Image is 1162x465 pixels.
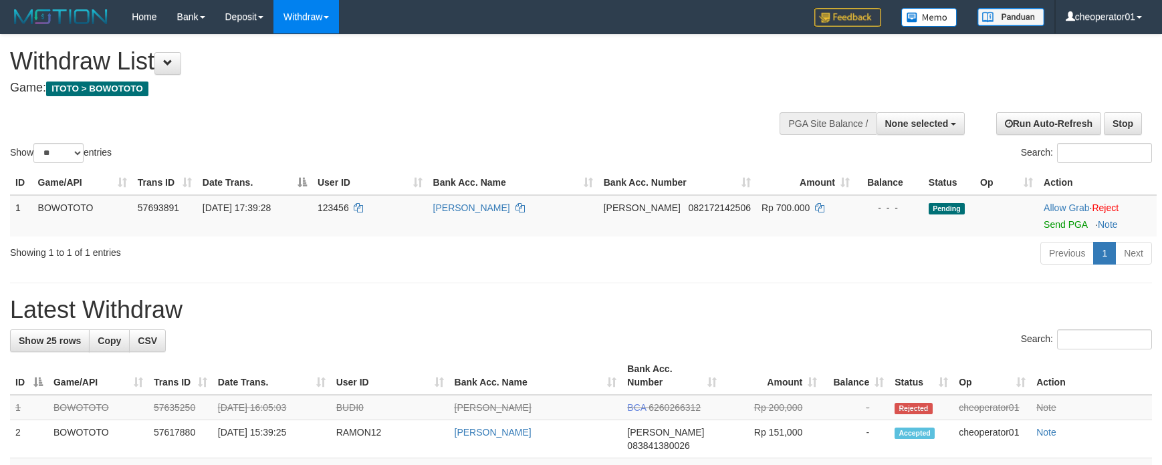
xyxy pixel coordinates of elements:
[331,420,449,458] td: RAMON12
[722,357,822,395] th: Amount: activate to sort column ascending
[722,395,822,420] td: Rp 200,000
[10,170,33,195] th: ID
[627,427,704,438] span: [PERSON_NAME]
[331,357,449,395] th: User ID: activate to sort column ascending
[822,357,889,395] th: Balance: activate to sort column ascending
[877,112,965,135] button: None selected
[1044,202,1089,213] a: Allow Grab
[132,170,197,195] th: Trans ID: activate to sort column ascending
[10,420,48,458] td: 2
[98,335,121,346] span: Copy
[138,335,157,346] span: CSV
[1038,195,1157,237] td: ·
[203,202,271,213] span: [DATE] 17:39:28
[1036,427,1056,438] a: Note
[860,201,918,214] div: - - -
[889,357,953,395] th: Status: activate to sort column ascending
[996,112,1101,135] a: Run Auto-Refresh
[213,420,331,458] td: [DATE] 15:39:25
[604,202,681,213] span: [PERSON_NAME]
[10,241,474,259] div: Showing 1 to 1 of 1 entries
[953,420,1031,458] td: cheoperator01
[10,357,48,395] th: ID: activate to sort column descending
[433,202,510,213] a: [PERSON_NAME]
[46,82,148,96] span: ITOTO > BOWOTOTO
[901,8,957,27] img: Button%20Memo.svg
[138,202,179,213] span: 57693891
[627,402,646,413] span: BCA
[10,195,33,237] td: 1
[895,428,935,439] span: Accepted
[622,357,722,395] th: Bank Acc. Number: activate to sort column ascending
[331,395,449,420] td: BUDI0
[312,170,428,195] th: User ID: activate to sort column ascending
[10,329,90,352] a: Show 25 rows
[977,8,1044,26] img: panduan.png
[975,170,1038,195] th: Op: activate to sort column ascending
[148,395,213,420] td: 57635250
[1092,202,1119,213] a: Reject
[1093,242,1116,265] a: 1
[10,395,48,420] td: 1
[1040,242,1094,265] a: Previous
[822,395,889,420] td: -
[885,118,949,129] span: None selected
[10,48,762,75] h1: Withdraw List
[649,402,701,413] span: Copy 6260266312 to clipboard
[627,440,689,451] span: Copy 083841380026 to clipboard
[48,420,148,458] td: BOWOTOTO
[148,420,213,458] td: 57617880
[33,170,132,195] th: Game/API: activate to sort column ascending
[10,82,762,95] h4: Game:
[1036,402,1056,413] a: Note
[428,170,598,195] th: Bank Acc. Name: activate to sort column ascending
[33,195,132,237] td: BOWOTOTO
[48,357,148,395] th: Game/API: activate to sort column ascending
[33,143,84,163] select: Showentries
[1104,112,1142,135] a: Stop
[148,357,213,395] th: Trans ID: activate to sort column ascending
[1044,219,1087,230] a: Send PGA
[923,170,975,195] th: Status
[197,170,312,195] th: Date Trans.: activate to sort column descending
[213,395,331,420] td: [DATE] 16:05:03
[756,170,855,195] th: Amount: activate to sort column ascending
[455,402,532,413] a: [PERSON_NAME]
[689,202,751,213] span: Copy 082172142506 to clipboard
[722,420,822,458] td: Rp 151,000
[213,357,331,395] th: Date Trans.: activate to sort column ascending
[10,7,112,27] img: MOTION_logo.png
[1057,329,1152,349] input: Search:
[780,112,876,135] div: PGA Site Balance /
[1044,202,1092,213] span: ·
[449,357,622,395] th: Bank Acc. Name: activate to sort column ascending
[953,357,1031,395] th: Op: activate to sort column ascending
[455,427,532,438] a: [PERSON_NAME]
[822,420,889,458] td: -
[855,170,923,195] th: Balance
[895,403,932,414] span: Rejected
[1021,143,1152,163] label: Search:
[762,202,810,213] span: Rp 700.000
[1031,357,1152,395] th: Action
[318,202,349,213] span: 123456
[1057,143,1152,163] input: Search:
[129,329,166,352] a: CSV
[10,143,112,163] label: Show entries
[1038,170,1157,195] th: Action
[48,395,148,420] td: BOWOTOTO
[89,329,130,352] a: Copy
[1021,329,1152,349] label: Search:
[19,335,81,346] span: Show 25 rows
[953,395,1031,420] td: cheoperator01
[1098,219,1118,230] a: Note
[10,297,1152,323] h1: Latest Withdraw
[814,8,881,27] img: Feedback.jpg
[929,203,965,214] span: Pending
[598,170,756,195] th: Bank Acc. Number: activate to sort column ascending
[1115,242,1152,265] a: Next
